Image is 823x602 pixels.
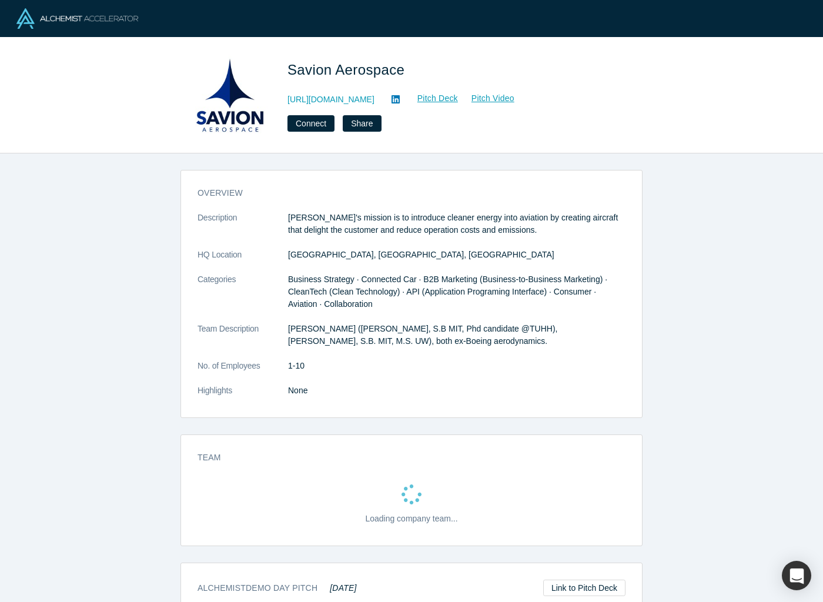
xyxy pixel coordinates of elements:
h3: overview [198,187,609,199]
dt: No. of Employees [198,360,288,384]
p: Loading company team... [365,513,457,525]
button: Connect [287,115,334,132]
img: Savion Aerospace's Logo [189,54,271,136]
dt: Description [198,212,288,249]
a: Pitch Deck [404,92,459,105]
dt: Categories [198,273,288,323]
dt: HQ Location [198,249,288,273]
h3: Team [198,451,609,464]
p: None [288,384,625,397]
dt: Highlights [198,384,288,409]
img: Alchemist Logo [16,8,138,29]
dd: [GEOGRAPHIC_DATA], [GEOGRAPHIC_DATA], [GEOGRAPHIC_DATA] [288,249,625,261]
p: [PERSON_NAME]'s mission is to introduce cleaner energy into aviation by creating aircraft that de... [288,212,625,236]
a: [URL][DOMAIN_NAME] [287,93,374,106]
p: [PERSON_NAME] ([PERSON_NAME], S.B MIT, Phd candidate @TUHH), [PERSON_NAME], S.B. MIT, M.S. UW), b... [288,323,625,347]
h3: Alchemist Demo Day Pitch [198,582,357,594]
span: Savion Aerospace [287,62,409,78]
dd: 1-10 [288,360,625,372]
a: Link to Pitch Deck [543,580,625,596]
button: Share [343,115,381,132]
em: [DATE] [330,583,356,593]
span: Business Strategy · Connected Car · B2B Marketing (Business-to-Business Marketing) · CleanTech (C... [288,275,607,309]
a: Pitch Video [459,92,515,105]
dt: Team Description [198,323,288,360]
